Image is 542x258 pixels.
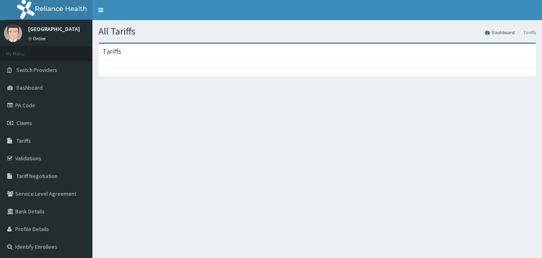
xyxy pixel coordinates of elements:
[16,137,31,144] span: Tariffs
[16,84,43,91] span: Dashboard
[102,48,121,55] h3: Tariffs
[4,24,22,42] img: User Image
[16,66,57,74] span: Switch Providers
[98,26,536,37] h1: All Tariffs
[16,172,57,180] span: Tariff Negotiation
[16,119,32,127] span: Claims
[485,29,515,36] a: Dashboard
[515,29,536,36] li: Tariffs
[28,36,47,41] a: Online
[28,26,80,32] p: [GEOGRAPHIC_DATA]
